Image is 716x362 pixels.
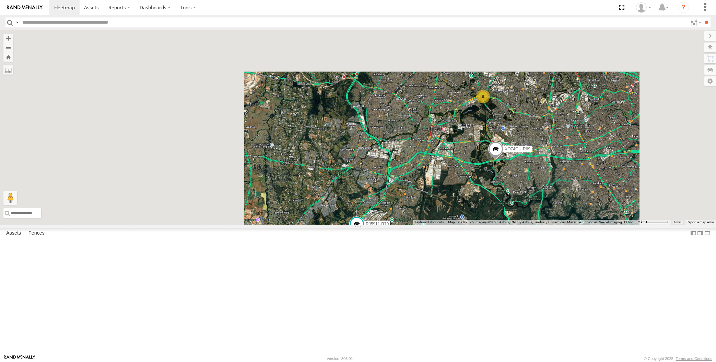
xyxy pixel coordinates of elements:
[3,52,13,62] button: Zoom Home
[674,221,681,224] a: Terms
[686,220,714,224] a: Report a map error
[697,228,704,238] label: Dock Summary Table to the Right
[327,357,353,361] div: Version: 305.01
[636,220,671,225] button: Map Scale: 2 km per 63 pixels
[3,43,13,52] button: Zoom out
[704,228,711,238] label: Hide Summary Table
[505,147,530,151] span: XO74GU-R69
[25,228,48,238] label: Fences
[4,355,35,362] a: Visit our Website
[3,34,13,43] button: Zoom in
[688,17,703,27] label: Search Filter Options
[3,191,17,205] button: Drag Pegman onto the map to open Street View
[7,5,43,10] img: rand-logo.svg
[678,2,689,13] i: ?
[634,2,654,13] div: Quang MAC
[638,220,646,224] span: 2 km
[3,65,13,75] label: Measure
[690,228,697,238] label: Dock Summary Table to the Left
[14,17,20,27] label: Search Query
[448,220,634,224] span: Map data ©2025 Imagery ©2025 Airbus, CNES / Airbus, Landsat / Copernicus, Maxar Technologies, Vex...
[704,76,716,86] label: Map Settings
[3,228,24,238] label: Assets
[365,222,388,227] span: RJ5911-R79
[676,357,712,361] a: Terms and Conditions
[414,220,444,225] button: Keyboard shortcuts
[476,90,490,103] div: 6
[644,357,712,361] div: © Copyright 2025 -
